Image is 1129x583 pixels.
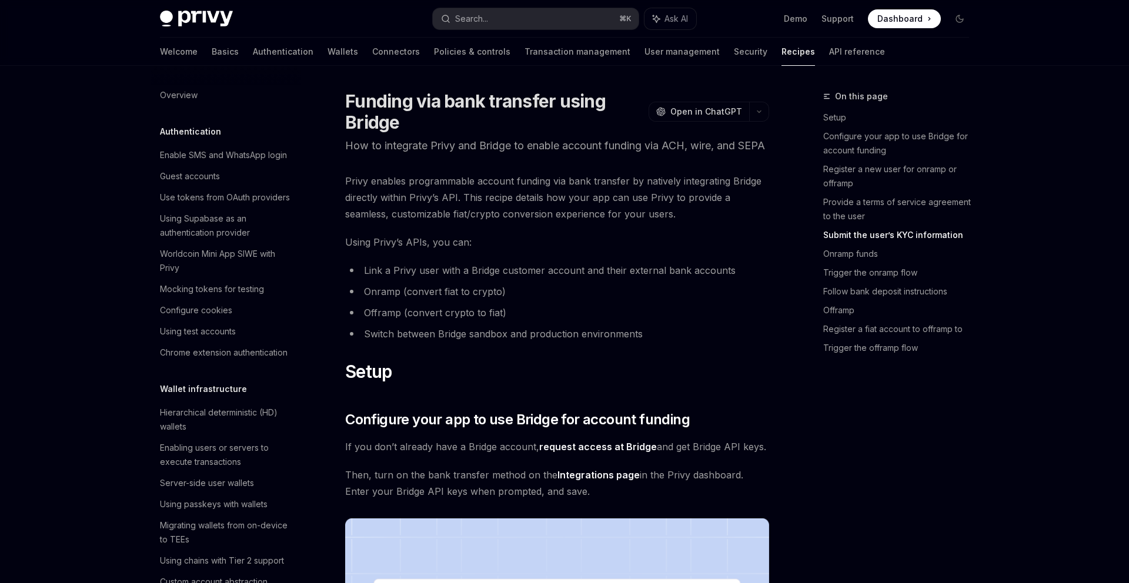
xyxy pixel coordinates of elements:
[619,14,632,24] span: ⌘ K
[823,226,978,244] a: Submit the user’s KYC information
[345,410,690,429] span: Configure your app to use Bridge for account funding
[345,304,769,321] li: Offramp (convert crypto to fiat)
[160,324,236,339] div: Using test accounts
[345,262,769,279] li: Link a Privy user with a Bridge customer account and their external bank accounts
[823,244,978,263] a: Onramp funds
[539,441,657,453] a: request access at Bridge
[160,38,198,66] a: Welcome
[823,301,978,320] a: Offramp
[525,38,630,66] a: Transaction management
[823,193,978,226] a: Provide a terms of service agreement to the user
[160,11,233,27] img: dark logo
[372,38,420,66] a: Connectors
[345,438,769,455] span: If you don’t already have a Bridge account, and get Bridge API keys.
[823,263,978,282] a: Trigger the onramp flow
[829,38,885,66] a: API reference
[151,494,301,515] a: Using passkeys with wallets
[868,9,941,28] a: Dashboard
[151,402,301,437] a: Hierarchical deterministic (HD) wallets
[823,127,978,160] a: Configure your app to use Bridge for account funding
[151,145,301,166] a: Enable SMS and WhatsApp login
[160,190,290,205] div: Use tokens from OAuth providers
[823,108,978,127] a: Setup
[345,361,392,382] span: Setup
[160,247,294,275] div: Worldcoin Mini App SIWE with Privy
[151,85,301,106] a: Overview
[212,38,239,66] a: Basics
[160,148,287,162] div: Enable SMS and WhatsApp login
[823,282,978,301] a: Follow bank deposit instructions
[160,282,264,296] div: Mocking tokens for testing
[151,279,301,300] a: Mocking tokens for testing
[160,476,254,490] div: Server-side user wallets
[823,320,978,339] a: Register a fiat account to offramp to
[823,339,978,357] a: Trigger the offramp flow
[345,467,769,500] span: Then, turn on the bank transfer method on the in the Privy dashboard. Enter your Bridge API keys ...
[345,138,769,154] p: How to integrate Privy and Bridge to enable account funding via ACH, wire, and SEPA
[328,38,358,66] a: Wallets
[345,173,769,222] span: Privy enables programmable account funding via bank transfer by natively integrating Bridge direc...
[151,208,301,243] a: Using Supabase as an authentication provider
[160,169,220,183] div: Guest accounts
[664,13,688,25] span: Ask AI
[151,473,301,494] a: Server-side user wallets
[557,469,640,481] a: Integrations page
[151,243,301,279] a: Worldcoin Mini App SIWE with Privy
[345,234,769,250] span: Using Privy’s APIs, you can:
[434,38,510,66] a: Policies & controls
[734,38,767,66] a: Security
[160,406,294,434] div: Hierarchical deterministic (HD) wallets
[649,102,749,122] button: Open in ChatGPT
[160,125,221,139] h5: Authentication
[784,13,807,25] a: Demo
[160,497,268,511] div: Using passkeys with wallets
[160,518,294,547] div: Migrating wallets from on-device to TEEs
[160,303,232,317] div: Configure cookies
[781,38,815,66] a: Recipes
[151,166,301,187] a: Guest accounts
[345,283,769,300] li: Onramp (convert fiat to crypto)
[823,160,978,193] a: Register a new user for onramp or offramp
[160,441,294,469] div: Enabling users or servers to execute transactions
[835,89,888,103] span: On this page
[160,212,294,240] div: Using Supabase as an authentication provider
[345,326,769,342] li: Switch between Bridge sandbox and production environments
[160,554,284,568] div: Using chains with Tier 2 support
[670,106,742,118] span: Open in ChatGPT
[151,187,301,208] a: Use tokens from OAuth providers
[160,346,288,360] div: Chrome extension authentication
[877,13,923,25] span: Dashboard
[151,342,301,363] a: Chrome extension authentication
[455,12,488,26] div: Search...
[151,515,301,550] a: Migrating wallets from on-device to TEEs
[160,88,198,102] div: Overview
[151,550,301,571] a: Using chains with Tier 2 support
[345,91,644,133] h1: Funding via bank transfer using Bridge
[433,8,639,29] button: Search...⌘K
[644,38,720,66] a: User management
[253,38,313,66] a: Authentication
[151,321,301,342] a: Using test accounts
[160,382,247,396] h5: Wallet infrastructure
[950,9,969,28] button: Toggle dark mode
[821,13,854,25] a: Support
[644,8,696,29] button: Ask AI
[151,437,301,473] a: Enabling users or servers to execute transactions
[151,300,301,321] a: Configure cookies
